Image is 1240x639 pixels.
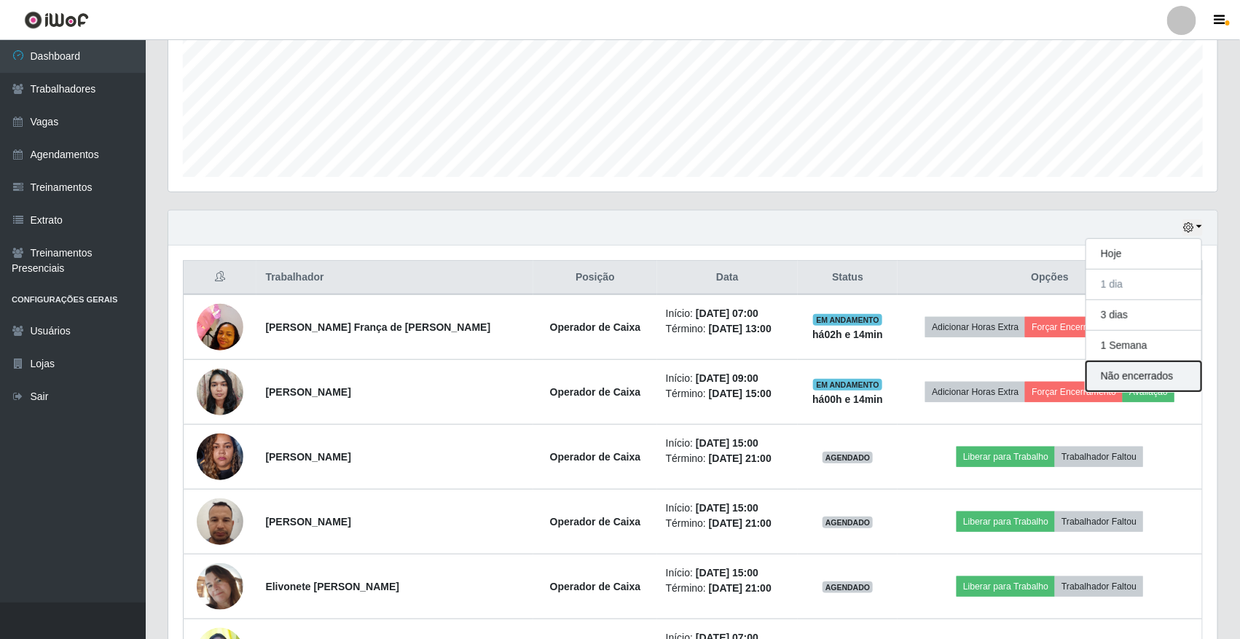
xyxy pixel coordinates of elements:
img: 1734465947432.jpeg [197,426,243,487]
strong: Operador de Caixa [550,386,641,398]
time: [DATE] 15:00 [696,502,758,514]
time: [DATE] 07:00 [696,307,758,319]
button: Trabalhador Faltou [1055,576,1143,597]
time: [DATE] 13:00 [709,323,772,334]
button: 3 dias [1086,300,1201,331]
li: Término: [666,386,789,401]
strong: [PERSON_NAME] [265,386,350,398]
span: EM ANDAMENTO [813,379,882,391]
strong: há 00 h e 14 min [812,393,883,405]
th: Status [798,261,898,295]
strong: Operador de Caixa [550,451,641,463]
time: [DATE] 15:00 [696,567,758,579]
span: AGENDADO [823,517,874,528]
time: [DATE] 15:00 [696,437,758,449]
th: Trabalhador [256,261,533,295]
strong: [PERSON_NAME] [265,516,350,528]
time: [DATE] 15:00 [709,388,772,399]
li: Término: [666,451,789,466]
button: 1 Semana [1086,331,1201,361]
strong: Operador de Caixa [550,516,641,528]
span: AGENDADO [823,581,874,593]
th: Data [657,261,798,295]
button: Hoje [1086,239,1201,270]
time: [DATE] 21:00 [709,582,772,594]
strong: Operador de Caixa [550,321,641,333]
time: [DATE] 21:00 [709,517,772,529]
button: Liberar para Trabalho [957,511,1055,532]
li: Início: [666,371,789,386]
button: Trabalhador Faltou [1055,511,1143,532]
li: Início: [666,501,789,516]
img: 1736008247371.jpeg [197,361,243,423]
button: Forçar Encerramento [1025,317,1123,337]
button: Adicionar Horas Extra [925,317,1025,337]
button: Avaliação [1123,382,1174,402]
img: 1699901172433.jpeg [197,296,243,358]
time: [DATE] 09:00 [696,372,758,384]
img: 1701473418754.jpeg [197,490,243,552]
span: AGENDADO [823,452,874,463]
strong: Elivonete [PERSON_NAME] [265,581,399,592]
strong: há 02 h e 14 min [812,329,883,340]
button: Adicionar Horas Extra [925,382,1025,402]
li: Término: [666,321,789,337]
th: Posição [533,261,656,295]
img: CoreUI Logo [24,11,89,29]
button: Forçar Encerramento [1025,382,1123,402]
strong: [PERSON_NAME] [265,451,350,463]
strong: [PERSON_NAME] França de [PERSON_NAME] [265,321,490,333]
span: EM ANDAMENTO [813,314,882,326]
strong: Operador de Caixa [550,581,641,592]
button: Liberar para Trabalho [957,576,1055,597]
button: Trabalhador Faltou [1055,447,1143,467]
li: Término: [666,516,789,531]
button: Não encerrados [1086,361,1201,391]
li: Início: [666,436,789,451]
th: Opções [898,261,1202,295]
li: Início: [666,306,789,321]
time: [DATE] 21:00 [709,452,772,464]
li: Término: [666,581,789,596]
li: Início: [666,565,789,581]
button: 1 dia [1086,270,1201,300]
img: 1744411784463.jpeg [197,563,243,610]
button: Liberar para Trabalho [957,447,1055,467]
